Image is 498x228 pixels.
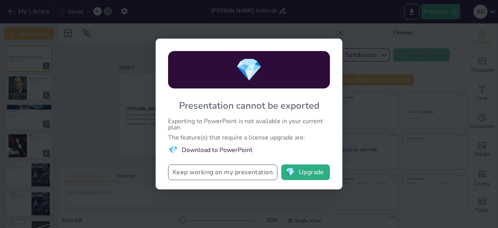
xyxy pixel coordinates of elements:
span: diamond [168,145,178,155]
button: diamondUpgrade [281,164,330,180]
li: Download to PowerPoint [168,145,330,155]
span: diamond [235,55,263,85]
div: Exporting to PowerPoint is not available in your current plan. [168,118,330,131]
button: Keep working on my presentation [168,164,277,180]
div: Presentation cannot be exported [179,99,319,112]
span: diamond [286,168,295,176]
div: The feature(s) that require a license upgrade are: [168,134,330,141]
